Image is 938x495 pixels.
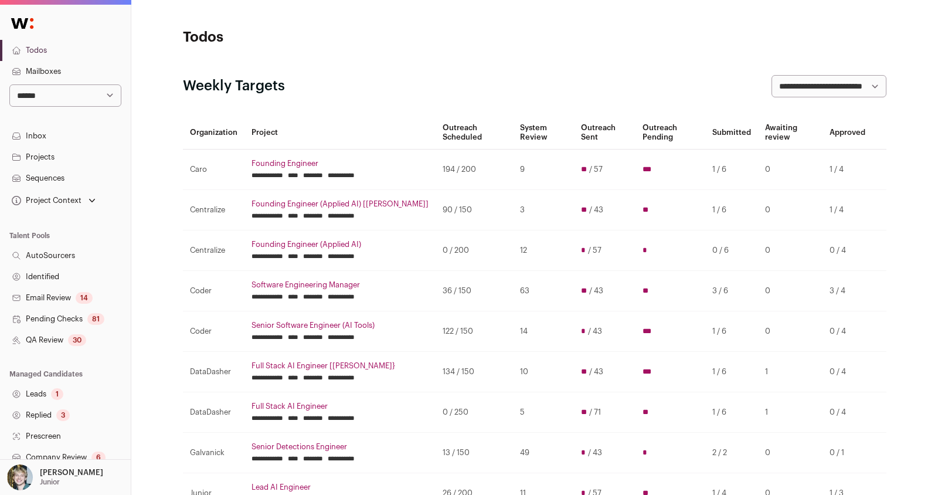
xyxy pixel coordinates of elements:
div: 6 [91,452,106,463]
button: Open dropdown [9,192,98,209]
td: 0 / 4 [823,230,872,271]
td: 0 / 6 [705,230,758,271]
td: 36 / 150 [436,271,513,311]
a: Lead AI Engineer [252,483,429,492]
td: 0 [758,190,823,230]
td: 0 / 250 [436,392,513,433]
th: Outreach Sent [574,116,635,150]
td: 194 / 200 [436,150,513,190]
th: Outreach Scheduled [436,116,513,150]
td: 12 [513,230,574,271]
td: 134 / 150 [436,352,513,392]
td: 1 / 6 [705,311,758,352]
a: Full Stack AI Engineer [252,402,429,411]
td: 2 / 2 [705,433,758,473]
td: 3 / 6 [705,271,758,311]
span: / 57 [589,165,603,174]
td: 1 / 6 [705,392,758,433]
td: 13 / 150 [436,433,513,473]
a: Founding Engineer [252,159,429,168]
th: Organization [183,116,244,150]
td: DataDasher [183,352,244,392]
div: 3 [56,409,70,421]
td: 0 / 4 [823,311,872,352]
div: 14 [76,292,93,304]
td: 1 [758,392,823,433]
td: 0 [758,230,823,271]
td: 90 / 150 [436,190,513,230]
td: 1 / 4 [823,150,872,190]
span: / 43 [589,205,603,215]
td: 14 [513,311,574,352]
th: System Review [513,116,574,150]
td: 9 [513,150,574,190]
a: Full Stack AI Engineer [[PERSON_NAME]} [252,361,429,371]
a: Founding Engineer (Applied AI) [[PERSON_NAME]] [252,199,429,209]
td: 3 / 4 [823,271,872,311]
td: 3 [513,190,574,230]
a: Software Engineering Manager [252,280,429,290]
div: 30 [68,334,86,346]
td: 0 [758,150,823,190]
img: 6494470-medium_jpg [7,465,33,490]
span: / 43 [589,367,603,377]
th: Submitted [705,116,758,150]
td: Coder [183,311,244,352]
td: 0 [758,433,823,473]
td: 0 / 200 [436,230,513,271]
h2: Weekly Targets [183,77,285,96]
td: Galvanick [183,433,244,473]
td: 10 [513,352,574,392]
p: Junior [40,477,60,487]
div: 1 [51,388,63,400]
span: / 43 [588,327,602,336]
div: 81 [87,313,104,325]
th: Approved [823,116,872,150]
a: Senior Software Engineer (AI Tools) [252,321,429,330]
td: 49 [513,433,574,473]
td: 1 / 4 [823,190,872,230]
div: Project Context [9,196,81,205]
td: 1 [758,352,823,392]
span: / 57 [588,246,601,255]
span: / 43 [589,286,603,296]
td: 1 / 6 [705,150,758,190]
td: 0 [758,271,823,311]
span: / 43 [588,448,602,457]
td: 0 / 1 [823,433,872,473]
td: Centralize [183,230,244,271]
td: 0 / 4 [823,352,872,392]
td: 5 [513,392,574,433]
button: Open dropdown [5,465,106,490]
td: DataDasher [183,392,244,433]
img: Wellfound [5,12,40,35]
p: [PERSON_NAME] [40,468,103,477]
td: 0 [758,311,823,352]
span: / 71 [589,408,601,417]
a: Senior Detections Engineer [252,442,429,452]
h1: Todos [183,28,417,47]
th: Awaiting review [758,116,823,150]
td: 0 / 4 [823,392,872,433]
td: Caro [183,150,244,190]
td: 122 / 150 [436,311,513,352]
td: 1 / 6 [705,352,758,392]
td: Coder [183,271,244,311]
th: Project [244,116,436,150]
td: 1 / 6 [705,190,758,230]
th: Outreach Pending [635,116,706,150]
td: 63 [513,271,574,311]
a: Founding Engineer (Applied AI) [252,240,429,249]
td: Centralize [183,190,244,230]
